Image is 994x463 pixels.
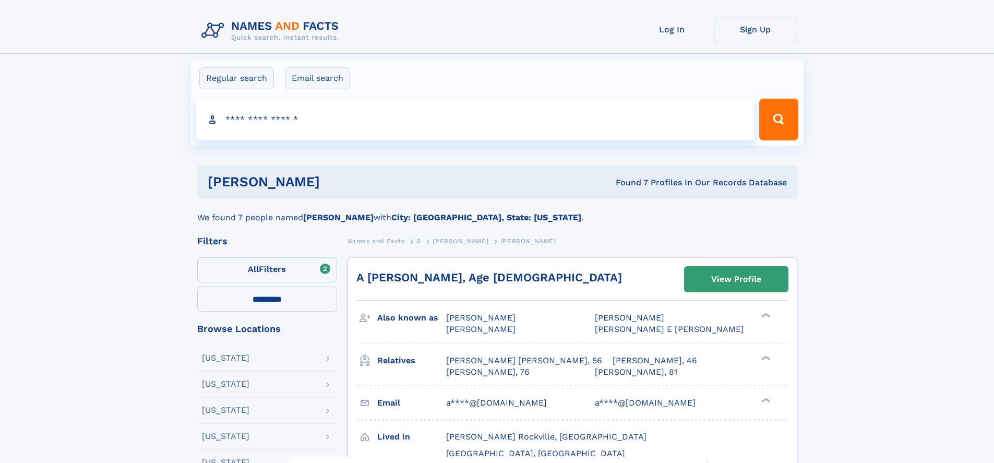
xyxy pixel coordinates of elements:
[613,355,697,366] a: [PERSON_NAME], 46
[446,355,602,366] a: [PERSON_NAME] [PERSON_NAME], 56
[285,67,350,89] label: Email search
[711,267,761,291] div: View Profile
[356,271,622,284] a: A [PERSON_NAME], Age [DEMOGRAPHIC_DATA]
[759,397,771,403] div: ❯
[468,177,787,188] div: Found 7 Profiles In Our Records Database
[595,313,664,323] span: [PERSON_NAME]
[377,428,446,446] h3: Lived in
[685,267,788,292] a: View Profile
[759,99,798,140] button: Search Button
[433,234,488,247] a: [PERSON_NAME]
[197,17,348,45] img: Logo Names and Facts
[197,199,797,224] div: We found 7 people named with .
[759,354,771,361] div: ❯
[500,238,556,245] span: [PERSON_NAME]
[446,448,625,458] span: [GEOGRAPHIC_DATA], [GEOGRAPHIC_DATA]
[714,17,797,42] a: Sign Up
[377,352,446,370] h3: Relatives
[202,380,249,388] div: [US_STATE]
[377,309,446,327] h3: Also known as
[433,238,488,245] span: [PERSON_NAME]
[595,324,744,334] span: [PERSON_NAME] E [PERSON_NAME]
[197,257,337,282] label: Filters
[377,394,446,412] h3: Email
[202,432,249,441] div: [US_STATE]
[416,234,421,247] a: S
[303,212,374,222] b: [PERSON_NAME]
[197,324,337,334] div: Browse Locations
[199,67,274,89] label: Regular search
[202,354,249,362] div: [US_STATE]
[446,313,516,323] span: [PERSON_NAME]
[248,264,259,274] span: All
[759,312,771,319] div: ❯
[416,238,421,245] span: S
[446,432,646,442] span: [PERSON_NAME] Rockville, [GEOGRAPHIC_DATA]
[446,324,516,334] span: [PERSON_NAME]
[446,366,530,378] a: [PERSON_NAME], 76
[630,17,714,42] a: Log In
[595,366,677,378] a: [PERSON_NAME], 81
[202,406,249,414] div: [US_STATE]
[348,234,405,247] a: Names and Facts
[196,99,755,140] input: search input
[391,212,581,222] b: City: [GEOGRAPHIC_DATA], State: [US_STATE]
[208,175,468,188] h1: [PERSON_NAME]
[197,236,337,246] div: Filters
